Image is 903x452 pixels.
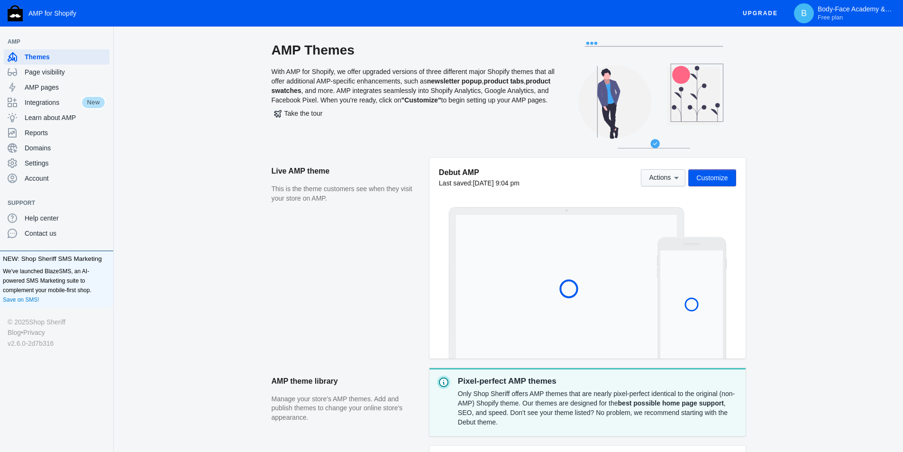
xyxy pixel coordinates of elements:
button: Add a sales channel [96,201,111,205]
b: "Customize" [401,96,441,104]
p: Pixel-perfect AMP themes [458,376,738,387]
div: © 2025 [8,317,106,327]
span: Upgrade [743,5,778,22]
a: Blog [8,327,21,338]
a: Reports [4,125,109,140]
div: With AMP for Shopify, we offer upgraded versions of three different major Shopify themes that all... [272,42,556,158]
div: Last saved: [439,178,520,188]
a: Account [4,171,109,186]
span: New [81,96,106,109]
a: Page visibility [4,65,109,80]
a: IntegrationsNew [4,95,109,110]
img: Shop Sheriff Logo [8,5,23,21]
button: Take the tour [272,105,325,122]
span: Contact us [25,229,106,238]
span: Support [8,198,96,208]
strong: best possible home page support [618,399,724,407]
p: Manage your store's AMP themes. Add and publish themes to change your online store's appearance. [272,395,420,423]
a: Settings [4,156,109,171]
span: Learn about AMP [25,113,106,122]
span: Help center [25,213,106,223]
span: Integrations [25,98,81,107]
span: Settings [25,158,106,168]
span: Page visibility [25,67,106,77]
span: Take the tour [274,110,323,117]
div: Only Shop Sheriff offers AMP themes that are nearly pixel-perfect identical to the original (non-... [458,387,738,429]
h2: Live AMP theme [272,158,420,184]
span: B [799,9,809,18]
span: AMP [8,37,96,46]
img: Mobile frame [657,237,727,359]
p: This is the theme customers see when they visit your store on AMP. [272,184,420,203]
span: Domains [25,143,106,153]
a: Learn about AMP [4,110,109,125]
span: Free plan [818,14,843,21]
p: Body-Face Academy & Spa [818,5,894,21]
button: Add a sales channel [96,40,111,44]
h2: AMP theme library [272,368,420,395]
img: Laptop frame [448,207,685,359]
a: Domains [4,140,109,156]
span: Reports [25,128,106,138]
b: product tabs [483,77,524,85]
div: • [8,327,106,338]
a: Contact us [4,226,109,241]
button: Actions [641,169,685,186]
span: Actions [649,174,671,182]
h5: Debut AMP [439,167,520,177]
button: Customize [688,169,736,186]
h2: AMP Themes [272,42,556,59]
iframe: Drift Widget Chat Controller [856,405,892,441]
span: [DATE] 9:04 pm [473,179,520,187]
span: Account [25,174,106,183]
a: AMP pages [4,80,109,95]
a: Shop Sheriff [29,317,65,327]
a: Themes [4,49,109,65]
b: newsletter popup [427,77,482,85]
button: Upgrade [735,5,785,22]
a: Privacy [23,327,45,338]
span: AMP for Shopify [28,9,76,17]
div: v2.6.0-2d7b316 [8,338,106,349]
a: Save on SMS! [3,295,39,304]
span: Themes [25,52,106,62]
span: Customize [696,174,728,182]
span: AMP pages [25,83,106,92]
